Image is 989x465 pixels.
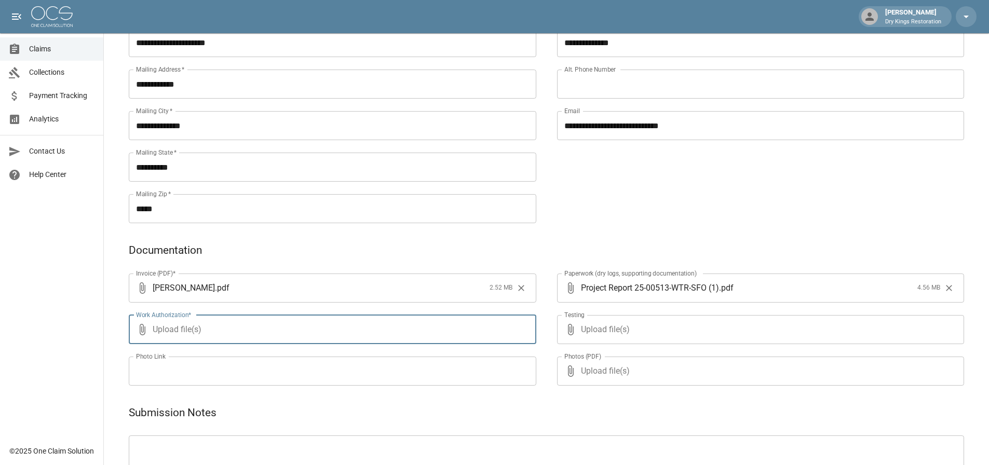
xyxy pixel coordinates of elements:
[885,18,941,26] p: Dry Kings Restoration
[564,352,601,361] label: Photos (PDF)
[136,148,177,157] label: Mailing State
[136,352,166,361] label: Photo Link
[581,315,937,344] span: Upload file(s)
[564,106,580,115] label: Email
[513,280,529,296] button: Clear
[29,90,95,101] span: Payment Tracking
[581,357,937,386] span: Upload file(s)
[31,6,73,27] img: ocs-logo-white-transparent.png
[6,6,27,27] button: open drawer
[153,315,508,344] span: Upload file(s)
[29,169,95,180] span: Help Center
[136,189,171,198] label: Mailing Zip
[153,282,215,294] span: [PERSON_NAME]
[917,283,940,293] span: 4.56 MB
[29,114,95,125] span: Analytics
[490,283,512,293] span: 2.52 MB
[29,146,95,157] span: Contact Us
[136,65,184,74] label: Mailing Address
[215,282,229,294] span: . pdf
[564,310,585,319] label: Testing
[9,446,94,456] div: © 2025 One Claim Solution
[29,67,95,78] span: Collections
[564,269,697,278] label: Paperwork (dry logs, supporting documentation)
[719,282,734,294] span: . pdf
[881,7,945,26] div: [PERSON_NAME]
[136,106,173,115] label: Mailing City
[581,282,719,294] span: Project Report 25-00513-WTR-SFO (1)
[941,280,957,296] button: Clear
[29,44,95,54] span: Claims
[564,65,616,74] label: Alt. Phone Number
[136,269,176,278] label: Invoice (PDF)*
[136,310,192,319] label: Work Authorization*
